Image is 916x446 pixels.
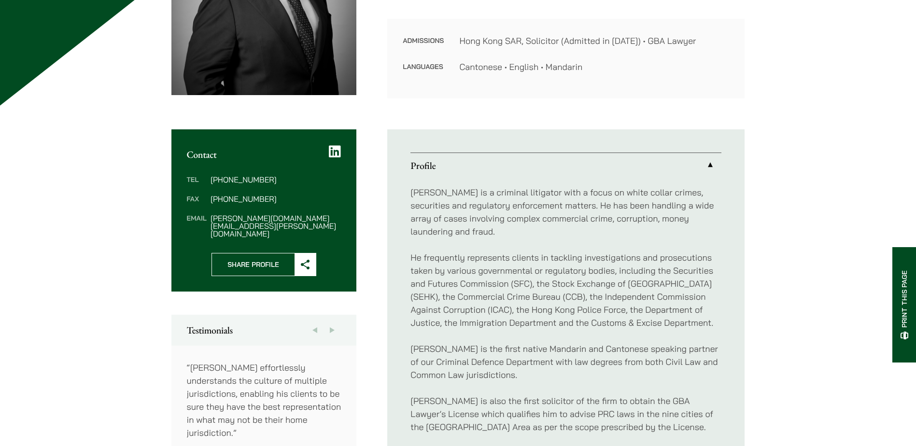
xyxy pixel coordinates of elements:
[410,394,721,433] p: [PERSON_NAME] is also the first solicitor of the firm to obtain the GBA Lawyer’s License which qu...
[187,214,207,237] dt: Email
[410,251,721,329] p: He frequently represents clients in tackling investigations and prosecutions taken by various gov...
[324,315,341,346] button: Next
[187,361,341,439] p: “[PERSON_NAME] effortlessly understands the culture of multiple jurisdictions, enabling his clien...
[187,176,207,195] dt: Tel
[306,315,324,346] button: Previous
[187,324,341,336] h2: Testimonials
[187,149,341,160] h2: Contact
[187,195,207,214] dt: Fax
[459,60,729,73] dd: Cantonese • English • Mandarin
[403,60,444,73] dt: Languages
[211,176,341,183] dd: [PHONE_NUMBER]
[329,145,341,158] a: LinkedIn
[211,195,341,203] dd: [PHONE_NUMBER]
[212,253,295,276] span: Share Profile
[410,186,721,238] p: [PERSON_NAME] is a criminal litigator with a focus on white collar crimes, securities and regulat...
[211,214,341,237] dd: [PERSON_NAME][DOMAIN_NAME][EMAIL_ADDRESS][PERSON_NAME][DOMAIN_NAME]
[403,34,444,60] dt: Admissions
[410,153,721,178] a: Profile
[459,34,729,47] dd: Hong Kong SAR, Solicitor (Admitted in [DATE]) • GBA Lawyer
[211,253,316,276] button: Share Profile
[410,342,721,381] p: [PERSON_NAME] is the first native Mandarin and Cantonese speaking partner of our Criminal Defence...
